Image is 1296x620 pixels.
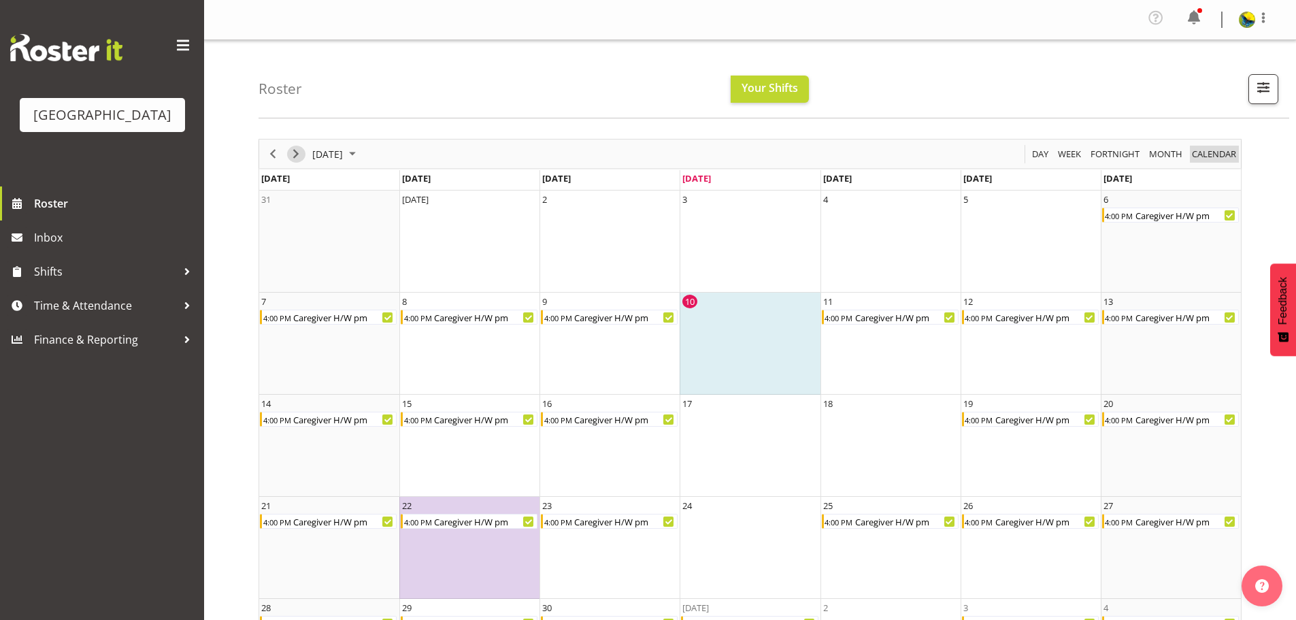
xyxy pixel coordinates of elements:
div: 4:00 PM [1104,412,1134,426]
td: Friday, September 12, 2025 [961,293,1101,395]
div: 14 [261,397,271,410]
div: 4:00 PM [964,515,994,528]
div: Caregiver H/W pm Begin From Saturday, September 27, 2025 at 4:00:00 PM GMT+12:00 Ends At Saturday... [1102,514,1239,529]
td: Wednesday, September 24, 2025 [680,497,820,599]
div: 4:00 PM [964,310,994,324]
span: Finance & Reporting [34,329,177,350]
div: Caregiver H/W pm [433,515,537,528]
div: Caregiver H/W pm [292,515,396,528]
button: Timeline Week [1056,146,1084,163]
div: 15 [402,397,412,410]
div: 6 [1103,193,1108,206]
span: [DATE] [1103,172,1132,184]
div: Caregiver H/W pm [1134,208,1238,222]
div: 4:00 PM [262,310,292,324]
div: 4:00 PM [543,515,573,528]
span: Feedback [1277,277,1289,325]
td: Sunday, September 21, 2025 [259,497,399,599]
div: 4:00 PM [824,515,854,528]
div: 24 [682,499,692,512]
div: 3 [963,601,968,615]
td: Saturday, September 27, 2025 [1101,497,1241,599]
div: 10 [682,295,697,308]
div: Caregiver H/W pm [573,412,677,426]
span: Week [1057,146,1082,163]
div: Previous [261,140,284,168]
td: Tuesday, September 9, 2025 [539,293,680,395]
div: Caregiver H/W pm Begin From Saturday, September 6, 2025 at 4:00:00 PM GMT+12:00 Ends At Saturday,... [1102,208,1239,223]
div: 4:00 PM [1104,310,1134,324]
td: Monday, September 15, 2025 [399,395,539,497]
div: Caregiver H/W pm Begin From Monday, September 15, 2025 at 4:00:00 PM GMT+12:00 Ends At Monday, Se... [401,412,537,427]
div: Caregiver H/W pm [292,310,396,324]
div: 29 [402,601,412,615]
div: 13 [1103,295,1113,308]
td: Saturday, September 13, 2025 [1101,293,1241,395]
div: 2 [542,193,547,206]
td: Saturday, September 20, 2025 [1101,395,1241,497]
div: 23 [542,499,552,512]
div: Caregiver H/W pm Begin From Tuesday, September 9, 2025 at 4:00:00 PM GMT+12:00 Ends At Tuesday, S... [541,310,678,325]
button: Timeline Day [1030,146,1051,163]
div: 11 [823,295,833,308]
td: Thursday, September 11, 2025 [820,293,961,395]
div: Caregiver H/W pm [1134,412,1238,426]
div: Caregiver H/W pm Begin From Monday, September 8, 2025 at 4:00:00 PM GMT+12:00 Ends At Monday, Sep... [401,310,537,325]
div: Caregiver H/W pm Begin From Thursday, September 11, 2025 at 4:00:00 PM GMT+12:00 Ends At Thursday... [822,310,959,325]
td: Sunday, September 14, 2025 [259,395,399,497]
div: 2 [823,601,828,615]
div: Caregiver H/W pm [994,412,1098,426]
div: 22 [402,499,412,512]
span: Month [1148,146,1184,163]
td: Monday, September 8, 2025 [399,293,539,395]
div: 4:00 PM [403,412,433,426]
div: 30 [542,601,552,615]
div: Caregiver H/W pm [433,310,537,324]
button: Filter Shifts [1248,74,1278,104]
td: Thursday, September 4, 2025 [820,191,961,293]
div: 4 [1103,601,1108,615]
div: 4:00 PM [964,412,994,426]
div: Caregiver H/W pm [1134,310,1238,324]
button: Previous [264,146,282,163]
div: 7 [261,295,266,308]
div: 4:00 PM [543,310,573,324]
td: Friday, September 26, 2025 [961,497,1101,599]
div: [DATE] [402,193,429,206]
span: Shifts [34,261,177,282]
img: gemma-hall22491374b5f274993ff8414464fec47f.png [1239,12,1255,28]
div: Caregiver H/W pm [854,310,958,324]
span: calendar [1191,146,1237,163]
div: [GEOGRAPHIC_DATA] [33,105,171,125]
span: [DATE] [823,172,852,184]
div: 9 [542,295,547,308]
img: Rosterit website logo [10,34,122,61]
img: help-xxl-2.png [1255,579,1269,593]
div: Caregiver H/W pm [573,515,677,528]
td: Friday, September 5, 2025 [961,191,1101,293]
div: Caregiver H/W pm [1134,515,1238,528]
td: Wednesday, September 10, 2025 [680,293,820,395]
div: 25 [823,499,833,512]
div: 28 [261,601,271,615]
span: Inbox [34,227,197,248]
td: Monday, September 22, 2025 [399,497,539,599]
td: Tuesday, September 23, 2025 [539,497,680,599]
div: Caregiver H/W pm Begin From Sunday, September 14, 2025 at 4:00:00 PM GMT+12:00 Ends At Sunday, Se... [260,412,397,427]
div: 31 [261,193,271,206]
span: [DATE] [311,146,344,163]
td: Friday, September 19, 2025 [961,395,1101,497]
td: Saturday, September 6, 2025 [1101,191,1241,293]
td: Wednesday, September 17, 2025 [680,395,820,497]
div: 20 [1103,397,1113,410]
span: Time & Attendance [34,295,177,316]
div: Caregiver H/W pm [573,310,677,324]
div: Caregiver H/W pm [994,515,1098,528]
div: Caregiver H/W pm Begin From Monday, September 22, 2025 at 4:00:00 PM GMT+12:00 Ends At Monday, Se... [401,514,537,529]
div: Caregiver H/W pm Begin From Saturday, September 20, 2025 at 4:00:00 PM GMT+12:00 Ends At Saturday... [1102,412,1239,427]
td: Sunday, August 31, 2025 [259,191,399,293]
div: Caregiver H/W pm Begin From Friday, September 12, 2025 at 4:00:00 PM GMT+12:00 Ends At Friday, Se... [962,310,1099,325]
div: 26 [963,499,973,512]
div: 16 [542,397,552,410]
div: Caregiver H/W pm [854,515,958,528]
